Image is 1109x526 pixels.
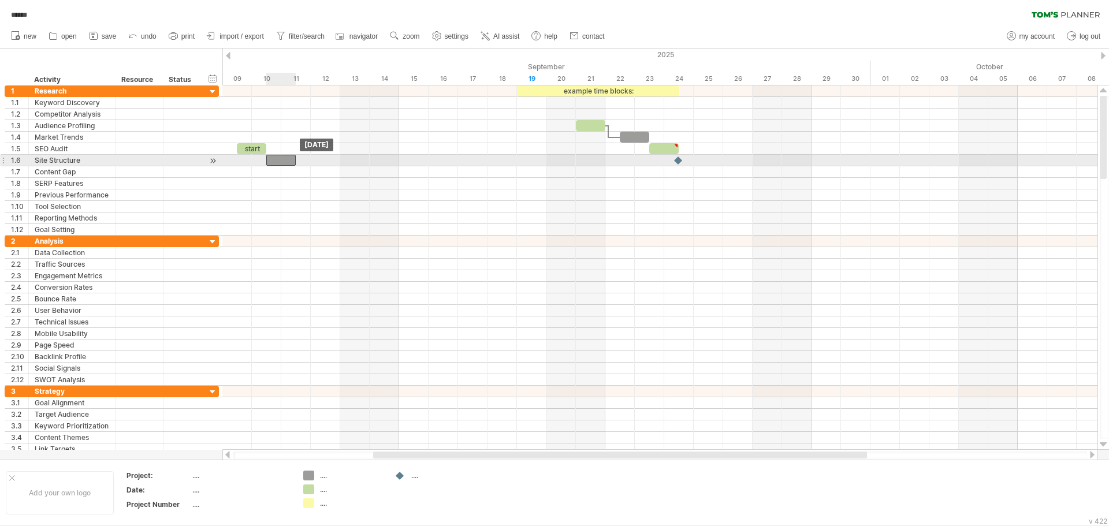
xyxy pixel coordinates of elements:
[576,73,605,85] div: Sunday, 21 September 2025
[126,485,190,495] div: Date:
[207,155,218,167] div: scroll to activity
[11,259,28,270] div: 2.2
[102,32,116,40] span: save
[192,485,289,495] div: ....
[458,73,487,85] div: Wednesday, 17 September 2025
[311,73,340,85] div: Friday, 12 September 2025
[445,32,468,40] span: settings
[35,120,110,131] div: Audience Profiling
[11,120,28,131] div: 1.3
[11,178,28,189] div: 1.8
[35,109,110,120] div: Competitor Analysis
[529,29,561,44] a: help
[11,189,28,200] div: 1.9
[694,73,723,85] div: Thursday, 25 September 2025
[35,201,110,212] div: Tool Selection
[403,32,419,40] span: zoom
[35,166,110,177] div: Content Gap
[664,73,694,85] div: Wednesday, 24 September 2025
[1077,73,1106,85] div: Wednesday, 8 October 2025
[35,270,110,281] div: Engagement Metrics
[11,247,28,258] div: 2.1
[35,432,110,443] div: Content Themes
[1019,32,1055,40] span: my account
[11,305,28,316] div: 2.6
[929,73,959,85] div: Friday, 3 October 2025
[35,328,110,339] div: Mobile Usability
[11,316,28,327] div: 2.7
[35,351,110,362] div: Backlink Profile
[900,73,929,85] div: Thursday, 2 October 2025
[35,282,110,293] div: Conversion Rates
[166,29,198,44] a: print
[11,386,28,397] div: 3
[11,340,28,350] div: 2.9
[320,471,383,480] div: ....
[281,73,311,85] div: Thursday, 11 September 2025
[1080,32,1100,40] span: log out
[125,29,160,44] a: undo
[517,73,546,85] div: Friday, 19 September 2025
[723,73,753,85] div: Friday, 26 September 2025
[35,259,110,270] div: Traffic Sources
[1004,29,1058,44] a: my account
[544,32,557,40] span: help
[11,155,28,166] div: 1.6
[320,498,383,508] div: ....
[11,212,28,223] div: 1.11
[340,73,370,85] div: Saturday, 13 September 2025
[35,143,110,154] div: SEO Audit
[252,73,281,85] div: Wednesday, 10 September 2025
[11,201,28,212] div: 1.10
[121,74,157,85] div: Resource
[11,224,28,235] div: 1.12
[35,386,110,397] div: Strategy
[782,73,812,85] div: Sunday, 28 September 2025
[86,29,120,44] a: save
[35,340,110,350] div: Page Speed
[35,212,110,223] div: Reporting Methods
[35,224,110,235] div: Goal Setting
[11,351,28,362] div: 2.10
[219,32,264,40] span: import / export
[988,73,1018,85] div: Sunday, 5 October 2025
[11,397,28,408] div: 3.1
[812,73,841,85] div: Monday, 29 September 2025
[35,178,110,189] div: SERP Features
[605,73,635,85] div: Monday, 22 September 2025
[35,293,110,304] div: Bounce Rate
[35,189,110,200] div: Previous Performance
[11,236,28,247] div: 2
[11,420,28,431] div: 3.3
[1064,29,1104,44] a: log out
[237,143,266,154] div: start
[635,73,664,85] div: Tuesday, 23 September 2025
[126,499,190,509] div: Project Number
[11,143,28,154] div: 1.5
[35,420,110,431] div: Keyword Prioritization
[11,432,28,443] div: 3.4
[222,73,252,85] div: Tuesday, 9 September 2025
[192,471,289,480] div: ....
[11,132,28,143] div: 1.4
[35,409,110,420] div: Target Audience
[204,29,267,44] a: import / export
[11,409,28,420] div: 3.2
[35,363,110,374] div: Social Signals
[1047,73,1077,85] div: Tuesday, 7 October 2025
[429,29,472,44] a: settings
[959,73,988,85] div: Saturday, 4 October 2025
[169,74,194,85] div: Status
[141,32,157,40] span: undo
[126,471,190,480] div: Project:
[399,73,429,85] div: Monday, 15 September 2025
[8,29,40,44] a: new
[11,328,28,339] div: 2.8
[11,363,28,374] div: 2.11
[11,166,28,177] div: 1.7
[24,32,36,40] span: new
[478,29,523,44] a: AI assist
[35,397,110,408] div: Goal Alignment
[546,73,576,85] div: Saturday, 20 September 2025
[370,73,399,85] div: Sunday, 14 September 2025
